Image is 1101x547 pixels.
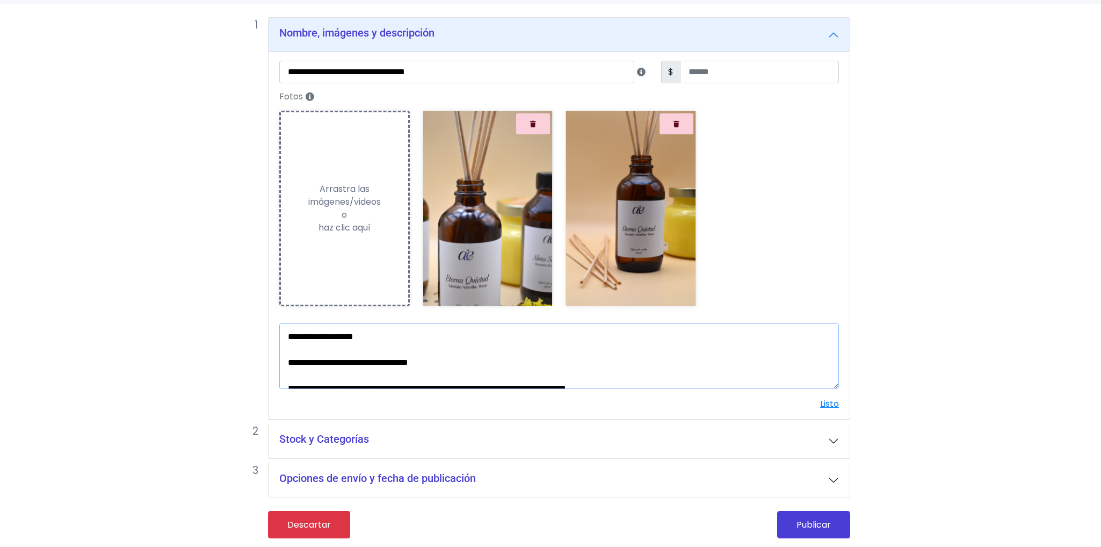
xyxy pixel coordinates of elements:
a: Listo [820,398,839,410]
button: Quitar [516,113,550,134]
button: Quitar [660,113,693,134]
img: 2Q== [423,111,553,306]
label: Fotos [273,88,845,106]
h5: Opciones de envío y fecha de publicación [279,472,476,485]
h5: Nombre, imágenes y descripción [279,26,434,39]
span: $ [661,61,680,83]
button: Stock y Categorías [269,424,850,458]
button: Publicar [777,511,850,538]
img: 2Q== [566,111,696,306]
button: Opciones de envío y fecha de publicación [269,463,850,498]
a: Descartar [268,511,350,538]
button: Nombre, imágenes y descripción [269,18,850,52]
div: Arrastra las imágenes/videos o haz clic aquí [281,183,408,234]
h5: Stock y Categorías [279,433,369,445]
